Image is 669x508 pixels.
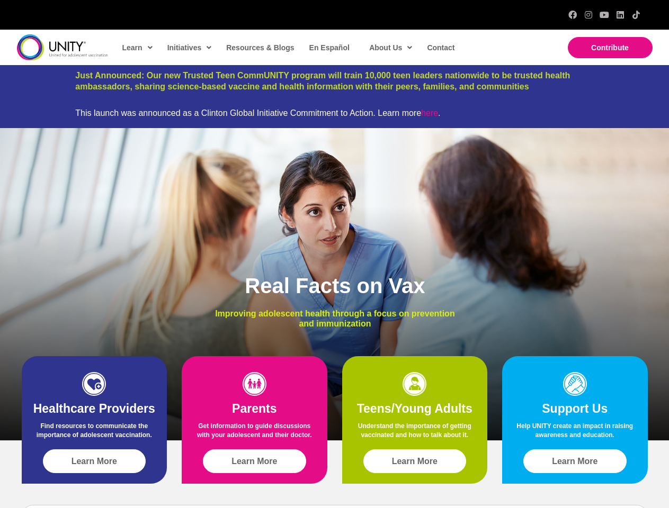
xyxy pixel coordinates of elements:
[353,422,477,445] p: Understand the importance of getting vaccinated and how to talk about it.
[427,43,454,52] span: Contact
[32,422,157,445] p: Find resources to communicate the importance of adolescent vaccination.
[243,372,266,396] img: icon-parents-1
[392,457,438,466] span: Learn More
[513,422,637,445] p: Help UNITY create an impact in raising awareness and education.
[584,11,593,19] a: Instagram
[364,35,416,60] a: About Us
[421,108,438,117] a: here
[75,108,593,118] div: This launch was announced as a Clinton Global Initiative Commitment to Action. Learn more .
[221,35,298,60] a: Resources & Blogs
[192,401,317,417] h2: Parents
[17,34,108,60] img: unity-logo-dark
[32,401,157,417] h2: Healthcare Providers
[231,457,277,466] span: Learn More
[192,422,317,445] p: Get information to guide discussions with your adolescent and their doctor.
[552,457,597,466] span: Learn More
[600,11,609,19] a: YouTube
[616,11,625,19] a: LinkedIn
[75,71,570,91] a: Just Announced: Our new Trusted Teen CommUNITY program will train 10,000 teen leaders nationwide ...
[513,401,637,417] h2: Support Us
[309,43,350,52] span: En Español
[369,40,412,56] span: About Us
[226,43,294,52] span: Resources & Blogs
[591,43,629,52] span: Contribute
[82,372,106,396] img: icon-HCP-1
[422,35,459,60] a: Contact
[568,11,577,19] a: Facebook
[122,40,153,56] span: Learn
[167,40,212,56] span: Initiatives
[203,449,306,473] a: Learn More
[245,274,425,297] span: Real Facts on Vax
[403,372,426,396] img: icon-teens-1
[568,37,653,58] a: Contribute
[72,457,117,466] span: Learn More
[523,449,627,473] a: Learn More
[563,372,587,396] img: icon-support-1
[304,35,354,60] a: En Español
[353,401,477,417] h2: Teens/Young Adults
[363,449,467,473] a: Learn More
[207,309,463,329] p: Improving adolescent health through a focus on prevention and immunization
[43,449,146,473] a: Learn More
[632,11,640,19] a: TikTok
